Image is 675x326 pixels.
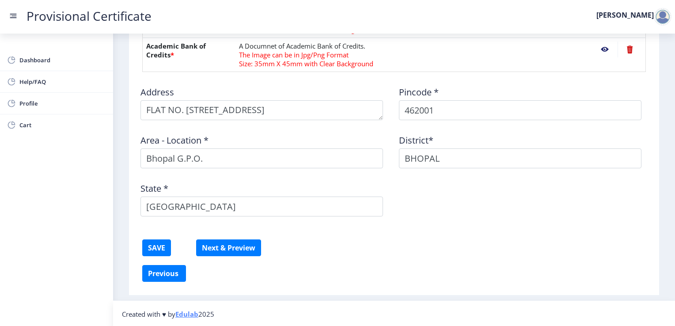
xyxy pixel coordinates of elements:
[19,98,106,109] span: Profile
[196,239,261,256] button: Next & Preview
[19,76,106,87] span: Help/FAQ
[140,148,383,168] input: Area - Location
[592,42,618,57] nb-action: View File
[399,100,641,120] input: Pincode
[140,197,383,216] input: State
[239,59,373,68] span: Size: 35mm X 45mm with Clear Background
[175,310,198,318] a: Edulab
[142,265,186,282] button: Previous ‍
[19,55,106,65] span: Dashboard
[140,136,209,145] label: Area - Location *
[239,50,349,59] span: The Image can be in Jpg/Png Format
[399,148,641,168] input: District
[399,88,439,97] label: Pincode *
[19,120,106,130] span: Cart
[140,88,174,97] label: Address
[122,310,214,318] span: Created with ♥ by 2025
[142,239,171,256] button: SAVE
[18,11,160,21] a: Provisional Certificate
[596,11,654,19] label: [PERSON_NAME]
[143,38,235,72] th: Academic Bank of Credits
[618,42,642,57] nb-action: Delete File
[235,38,588,72] td: A Documnet of Academic Bank of Credits.
[399,136,433,145] label: District*
[140,184,168,193] label: State *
